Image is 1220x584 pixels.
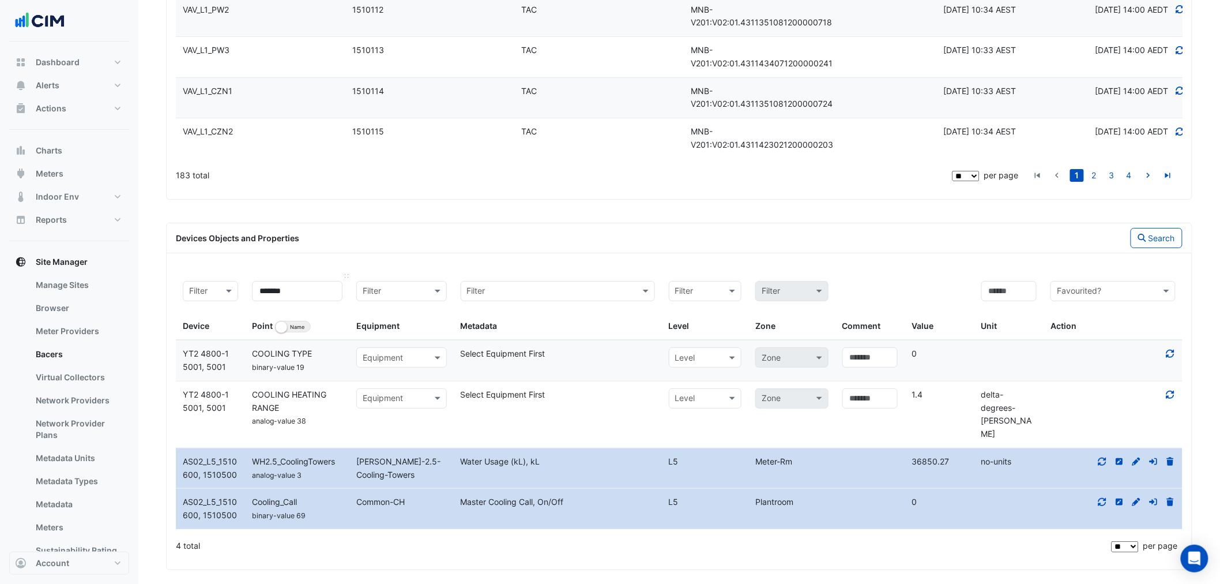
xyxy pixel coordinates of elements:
[15,168,27,179] app-icon: Meters
[176,531,1109,560] div: 4 total
[1103,169,1120,182] li: page 3
[943,126,1016,136] span: Tue 02-Jul-2024 10:34 AEST
[9,139,129,162] button: Charts
[15,214,27,226] app-icon: Reports
[9,274,129,578] div: Site Manager
[1105,169,1119,182] a: 3
[356,321,400,331] span: Equipment
[252,390,326,413] span: COOLING HEATING RANGE
[36,103,66,114] span: Actions
[662,455,749,469] div: L5
[352,126,384,136] span: 1510115
[27,516,129,539] a: Meters
[27,412,129,447] a: Network Provider Plans
[9,51,129,74] button: Dashboard
[36,214,67,226] span: Reports
[1181,545,1208,572] div: Open Intercom Messenger
[943,86,1016,96] span: Tue 02-Jul-2024 10:33 AEST
[9,552,129,575] button: Account
[755,321,775,331] span: Zone
[1095,45,1168,55] span: Discovered at
[252,511,306,520] small: binary-value 69
[1131,456,1142,466] a: Full Edit
[1097,497,1108,507] a: Refresh present value
[1114,497,1125,507] a: Inline Edit
[27,389,129,412] a: Network Providers
[454,496,662,509] div: Master Cooling Call, On/Off
[1120,169,1138,182] li: page 4
[454,388,662,402] div: Select Equipment First
[15,80,27,91] app-icon: Alerts
[36,191,79,203] span: Indoor Env
[9,162,129,185] button: Meters
[748,455,835,469] div: Meter-Rm
[522,5,537,14] span: TAC
[183,126,233,136] span: VAV_L1_CZN2
[9,185,129,208] button: Indoor Env
[1175,126,1185,136] a: Refresh
[461,321,498,331] span: Metadata
[176,233,299,243] span: Devices Objects and Properties
[252,417,306,425] small: analog-value 38
[522,45,537,55] span: TAC
[252,456,335,466] span: WH2.5_CoolingTowers
[1050,169,1064,182] a: go to previous page
[1142,169,1155,182] a: go to next page
[27,470,129,493] a: Metadata Types
[842,321,881,331] span: Comment
[183,321,209,331] span: Device
[1095,126,1168,136] span: Discovered at
[252,471,302,480] small: analog-value 3
[356,456,440,480] span: Equipment name
[454,347,662,361] div: Select Equipment First
[522,126,537,136] span: TAC
[183,45,229,55] span: VAV_L1_PW3
[912,497,917,507] span: 0
[1070,169,1084,182] a: 1
[252,321,273,331] span: Point
[14,9,66,32] img: Company Logo
[27,447,129,470] a: Metadata Units
[252,363,304,372] small: binary-value 19
[352,45,384,55] span: 1510113
[1095,86,1168,96] span: Discovered at
[36,256,88,268] span: Site Manager
[352,5,383,14] span: 1510112
[943,45,1016,55] span: Tue 02-Jul-2024 10:33 AEST
[1161,169,1175,182] a: go to last page
[183,497,237,520] span: AS02_L5_1510600, 1510500
[1050,321,1076,331] span: Action
[352,86,384,96] span: 1510114
[748,281,835,301] div: Please select Filter first
[454,455,662,469] div: Water Usage (kL), kL
[183,5,229,14] span: VAV_L1_PW2
[183,456,237,480] span: AS02_L5_1510600, 1510500
[669,321,690,331] span: Level
[1087,169,1101,182] a: 2
[27,493,129,516] a: Metadata
[36,145,62,156] span: Charts
[1165,390,1176,399] a: Refresh present value
[1068,169,1086,182] li: page 1
[275,321,311,331] ui-switch: Toggle between object name and object identifier
[1114,456,1125,466] a: Inline Edit
[36,57,80,68] span: Dashboard
[9,208,129,231] button: Reports
[691,45,833,68] span: MNB-V201:V02:01.4311434071200000241
[1165,497,1176,507] a: Delete
[9,97,129,120] button: Actions
[36,80,59,91] span: Alerts
[1122,169,1136,182] a: 4
[1149,497,1159,507] a: Move to different equipment
[183,349,229,372] span: YT2 4800-1 5001, 5001
[15,145,27,156] app-icon: Charts
[974,455,1044,469] div: no-units
[27,274,129,297] a: Manage Sites
[9,74,129,97] button: Alerts
[522,86,537,96] span: TAC
[27,366,129,389] a: Virtual Collectors
[15,103,27,114] app-icon: Actions
[1097,456,1108,466] a: Refresh present value
[1131,497,1142,507] a: Full Edit
[356,497,405,507] span: Equipment name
